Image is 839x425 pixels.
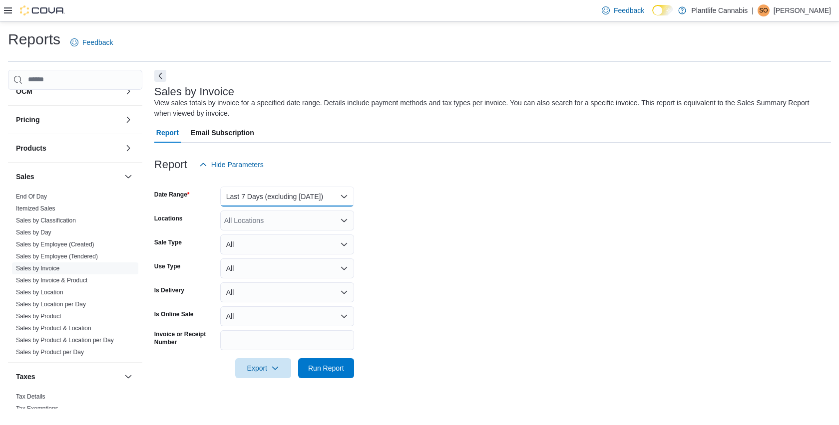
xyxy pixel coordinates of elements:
[16,172,120,182] button: Sales
[154,159,187,171] h3: Report
[16,252,98,260] span: Sales by Employee (Tendered)
[598,0,648,20] a: Feedback
[241,358,285,378] span: Export
[122,114,134,126] button: Pricing
[220,234,354,254] button: All
[16,115,120,125] button: Pricing
[16,229,51,236] a: Sales by Day
[8,391,142,419] div: Taxes
[758,4,770,16] div: Shaylene Orbeck
[340,216,348,224] button: Open list of options
[16,228,51,236] span: Sales by Day
[16,193,47,200] a: End Of Day
[16,312,61,320] span: Sales by Product
[16,337,114,344] a: Sales by Product & Location per Day
[154,98,826,119] div: View sales totals by invoice for a specified date range. Details include payment methods and tax ...
[308,363,344,373] span: Run Report
[16,325,91,332] a: Sales by Product & Location
[614,5,644,15] span: Feedback
[16,86,32,96] h3: OCM
[752,4,754,16] p: |
[298,358,354,378] button: Run Report
[154,86,234,98] h3: Sales by Invoice
[220,187,354,207] button: Last 7 Days (excluding [DATE])
[16,405,58,413] span: Tax Exemptions
[16,143,120,153] button: Products
[16,265,59,272] a: Sales by Invoice
[20,5,65,15] img: Cova
[122,171,134,183] button: Sales
[16,372,120,382] button: Taxes
[220,306,354,326] button: All
[16,336,114,344] span: Sales by Product & Location per Day
[16,205,55,212] span: Itemized Sales
[8,191,142,362] div: Sales
[235,358,291,378] button: Export
[122,85,134,97] button: OCM
[774,4,831,16] p: [PERSON_NAME]
[122,371,134,383] button: Taxes
[154,191,190,199] label: Date Range
[154,214,183,222] label: Locations
[16,313,61,320] a: Sales by Product
[16,115,39,125] h3: Pricing
[16,216,76,224] span: Sales by Classification
[759,4,768,16] span: SO
[16,253,98,260] a: Sales by Employee (Tendered)
[8,29,60,49] h1: Reports
[122,142,134,154] button: Products
[154,70,166,82] button: Next
[16,241,94,248] a: Sales by Employee (Created)
[16,205,55,212] a: Itemized Sales
[16,301,86,308] a: Sales by Location per Day
[154,262,180,270] label: Use Type
[16,86,120,96] button: OCM
[691,4,748,16] p: Plantlife Cannabis
[16,349,84,356] a: Sales by Product per Day
[16,193,47,201] span: End Of Day
[16,289,63,296] a: Sales by Location
[82,37,113,47] span: Feedback
[16,405,58,412] a: Tax Exemptions
[16,217,76,224] a: Sales by Classification
[16,240,94,248] span: Sales by Employee (Created)
[66,32,117,52] a: Feedback
[154,238,182,246] label: Sale Type
[16,288,63,296] span: Sales by Location
[16,277,87,284] a: Sales by Invoice & Product
[195,155,268,175] button: Hide Parameters
[220,282,354,302] button: All
[16,393,45,400] a: Tax Details
[16,324,91,332] span: Sales by Product & Location
[16,372,35,382] h3: Taxes
[652,5,673,15] input: Dark Mode
[154,286,184,294] label: Is Delivery
[156,123,179,143] span: Report
[154,330,216,346] label: Invoice or Receipt Number
[154,310,194,318] label: Is Online Sale
[16,300,86,308] span: Sales by Location per Day
[16,393,45,401] span: Tax Details
[652,15,653,16] span: Dark Mode
[16,143,46,153] h3: Products
[16,348,84,356] span: Sales by Product per Day
[16,264,59,272] span: Sales by Invoice
[211,160,264,170] span: Hide Parameters
[220,258,354,278] button: All
[16,276,87,284] span: Sales by Invoice & Product
[16,172,34,182] h3: Sales
[191,123,254,143] span: Email Subscription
